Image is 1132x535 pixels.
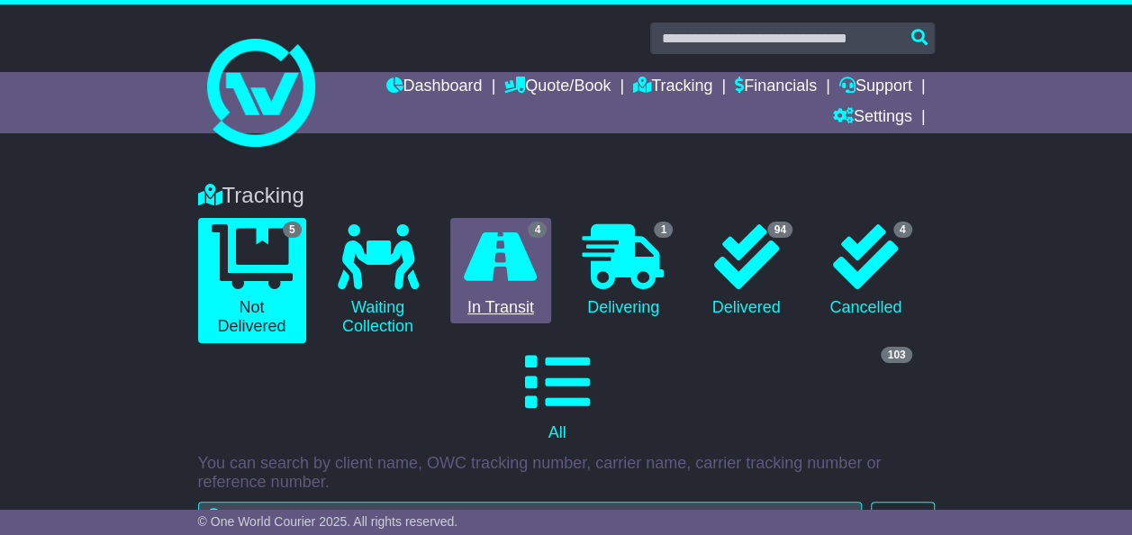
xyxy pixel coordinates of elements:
[450,218,552,324] a: 4 In Transit
[283,222,302,238] span: 5
[198,514,458,529] span: © One World Courier 2025. All rights reserved.
[833,103,912,133] a: Settings
[198,218,306,343] a: 5 Not Delivered
[815,218,917,324] a: 4 Cancelled
[385,72,482,103] a: Dashboard
[569,218,677,324] a: 1 Delivering
[695,218,797,324] a: 94 Delivered
[654,222,673,238] span: 1
[893,222,912,238] span: 4
[881,347,911,363] span: 103
[871,502,934,533] button: Search
[189,183,944,209] div: Tracking
[839,72,912,103] a: Support
[528,222,547,238] span: 4
[767,222,792,238] span: 94
[504,72,611,103] a: Quote/Book
[633,72,712,103] a: Tracking
[198,343,917,449] a: 103 All
[735,72,817,103] a: Financials
[324,218,432,343] a: Waiting Collection
[198,454,935,493] p: You can search by client name, OWC tracking number, carrier name, carrier tracking number or refe...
